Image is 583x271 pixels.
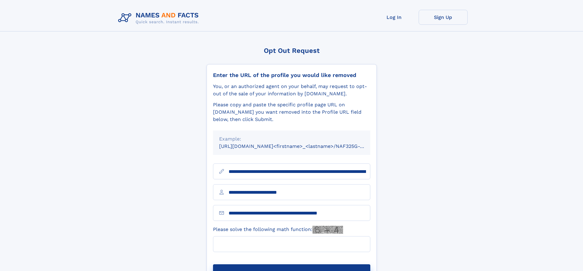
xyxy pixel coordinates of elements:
a: Log In [370,10,419,25]
a: Sign Up [419,10,468,25]
div: You, or an authorized agent on your behalf, may request to opt-out of the sale of your informatio... [213,83,370,97]
div: Enter the URL of the profile you would like removed [213,72,370,79]
small: [URL][DOMAIN_NAME]<firstname>_<lastname>/NAF325G-xxxxxxxx [219,143,382,149]
label: Please solve the following math function: [213,226,343,234]
div: Opt Out Request [207,47,377,54]
img: Logo Names and Facts [116,10,204,26]
div: Please copy and paste the specific profile page URL on [DOMAIN_NAME] you want removed into the Pr... [213,101,370,123]
div: Example: [219,135,364,143]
